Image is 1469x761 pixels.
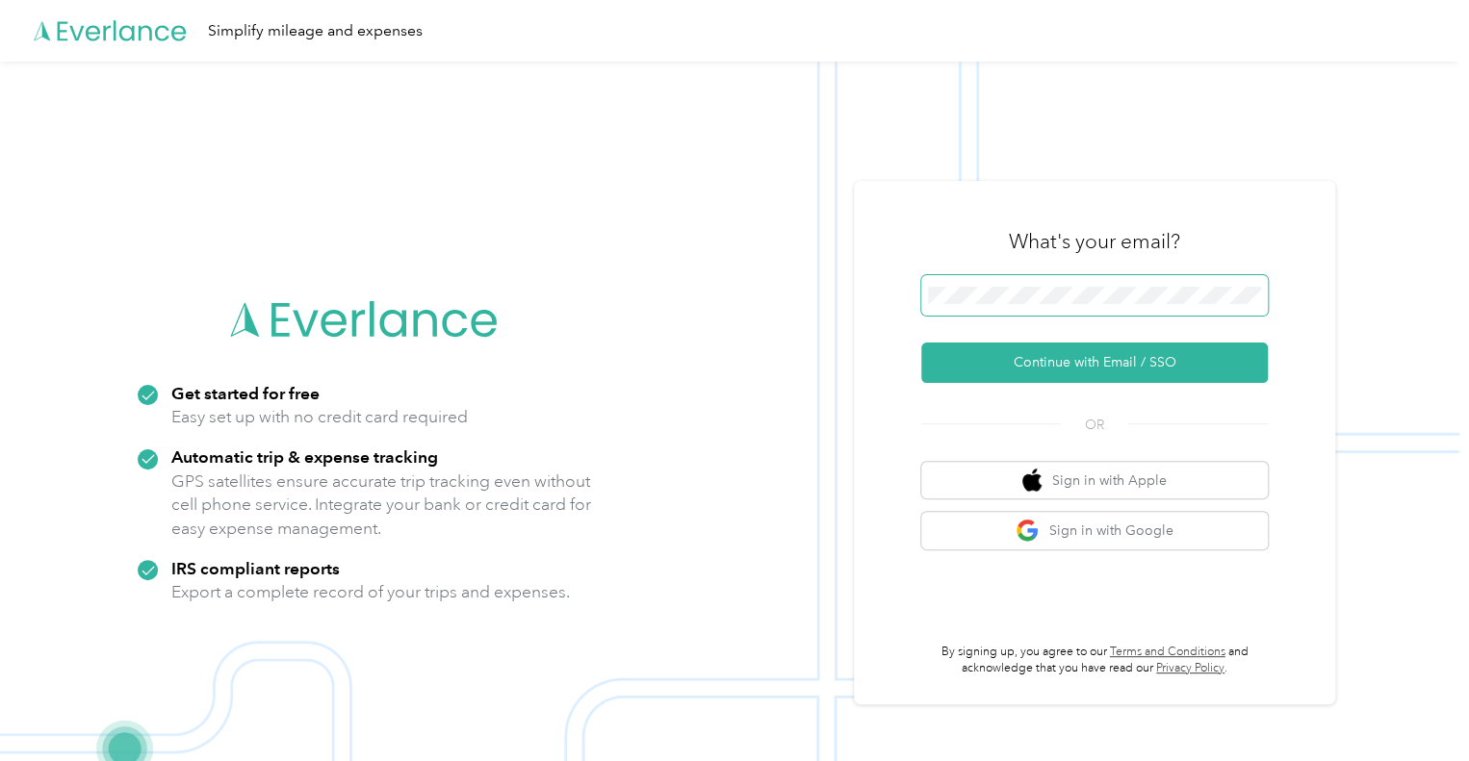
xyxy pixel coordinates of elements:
[921,512,1268,549] button: google logoSign in with Google
[171,469,592,541] p: GPS satellites ensure accurate trip tracking even without cell phone service. Integrate your bank...
[171,405,468,429] p: Easy set up with no credit card required
[208,19,423,43] div: Simplify mileage and expenses
[1016,519,1040,543] img: google logo
[1022,469,1042,493] img: apple logo
[921,644,1268,677] p: By signing up, you agree to our and acknowledge that you have read our .
[921,462,1268,499] button: apple logoSign in with Apple
[171,446,438,467] strong: Automatic trip & expense tracking
[171,558,340,578] strong: IRS compliant reports
[1110,645,1225,659] a: Terms and Conditions
[1156,661,1224,675] a: Privacy Policy
[1009,228,1180,255] h3: What's your email?
[921,342,1268,383] button: Continue with Email / SSO
[171,580,570,604] p: Export a complete record of your trips and expenses.
[171,383,320,403] strong: Get started for free
[1061,415,1128,435] span: OR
